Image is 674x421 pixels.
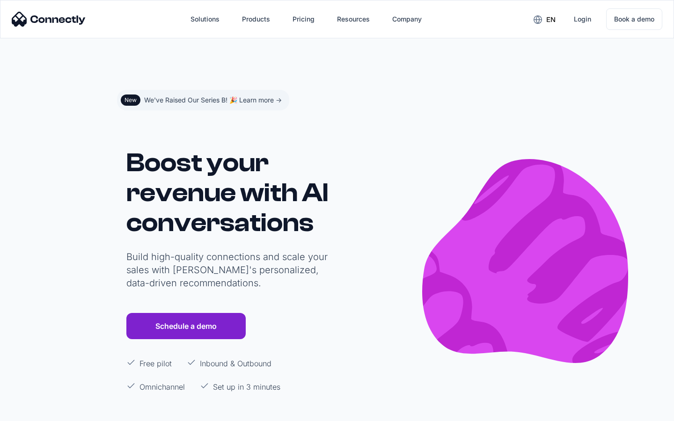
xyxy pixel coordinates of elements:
[285,8,322,30] a: Pricing
[126,148,332,238] h1: Boost your revenue with AI conversations
[574,13,591,26] div: Login
[213,381,280,392] p: Set up in 3 minutes
[126,250,332,290] p: Build high-quality connections and scale your sales with [PERSON_NAME]'s personalized, data-drive...
[242,13,270,26] div: Products
[12,12,86,27] img: Connectly Logo
[125,96,137,104] div: New
[546,13,556,26] div: en
[566,8,599,30] a: Login
[144,94,282,107] div: We've Raised Our Series B! 🎉 Learn more ->
[392,13,422,26] div: Company
[200,358,271,369] p: Inbound & Outbound
[606,8,662,30] a: Book a demo
[9,404,56,418] aside: Language selected: English
[19,405,56,418] ul: Language list
[117,90,289,110] a: NewWe've Raised Our Series B! 🎉 Learn more ->
[139,381,185,392] p: Omnichannel
[126,313,246,339] a: Schedule a demo
[190,13,220,26] div: Solutions
[337,13,370,26] div: Resources
[293,13,315,26] div: Pricing
[139,358,172,369] p: Free pilot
